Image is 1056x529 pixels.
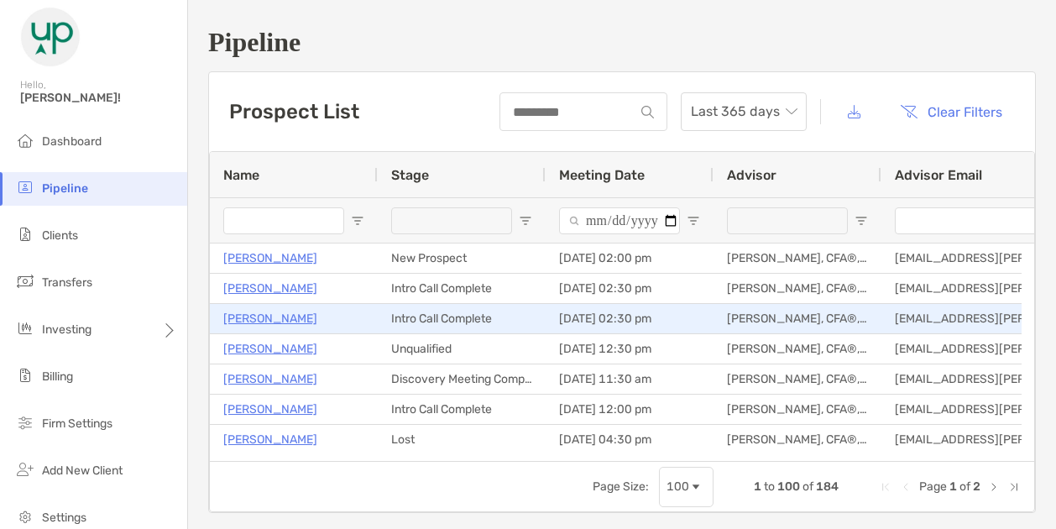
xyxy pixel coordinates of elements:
[754,479,761,494] span: 1
[42,134,102,149] span: Dashboard
[42,416,112,431] span: Firm Settings
[42,275,92,290] span: Transfers
[351,214,364,228] button: Open Filter Menu
[727,167,776,183] span: Advisor
[714,364,881,394] div: [PERSON_NAME], CFA®, CDFA®
[15,506,35,526] img: settings icon
[559,207,680,234] input: Meeting Date Filter Input
[15,224,35,244] img: clients icon
[802,479,813,494] span: of
[378,274,546,303] div: Intro Call Complete
[895,167,982,183] span: Advisor Email
[949,479,957,494] span: 1
[223,338,317,359] a: [PERSON_NAME]
[15,318,35,338] img: investing icon
[1007,480,1021,494] div: Last Page
[223,429,317,450] a: [PERSON_NAME]
[42,181,88,196] span: Pipeline
[593,479,649,494] div: Page Size:
[223,308,317,329] a: [PERSON_NAME]
[887,93,1015,130] button: Clear Filters
[42,464,123,478] span: Add New Client
[208,27,1036,58] h1: Pipeline
[15,412,35,432] img: firm-settings icon
[546,304,714,333] div: [DATE] 02:30 pm
[641,106,654,118] img: input icon
[15,271,35,291] img: transfers icon
[714,395,881,424] div: [PERSON_NAME], CFA®, CDFA®
[816,479,839,494] span: 184
[959,479,970,494] span: of
[546,425,714,454] div: [DATE] 04:30 pm
[919,479,947,494] span: Page
[229,100,359,123] h3: Prospect List
[223,369,317,390] a: [PERSON_NAME]
[714,244,881,273] div: [PERSON_NAME], CFA®, CDFA®
[223,278,317,299] a: [PERSON_NAME]
[714,334,881,364] div: [PERSON_NAME], CFA®, CDFA®
[879,480,892,494] div: First Page
[15,130,35,150] img: dashboard icon
[687,214,700,228] button: Open Filter Menu
[714,304,881,333] div: [PERSON_NAME], CFA®, CDFA®
[691,93,797,130] span: Last 365 days
[378,425,546,454] div: Lost
[659,467,714,507] div: Page Size
[764,479,775,494] span: to
[714,425,881,454] div: [PERSON_NAME], CFA®, CDFA®
[987,480,1001,494] div: Next Page
[20,7,81,67] img: Zoe Logo
[378,244,546,273] div: New Prospect
[223,248,317,269] a: [PERSON_NAME]
[391,167,429,183] span: Stage
[42,511,86,525] span: Settings
[546,364,714,394] div: [DATE] 11:30 am
[42,369,73,384] span: Billing
[546,274,714,303] div: [DATE] 02:30 pm
[223,167,259,183] span: Name
[777,479,800,494] span: 100
[973,479,980,494] span: 2
[15,177,35,197] img: pipeline icon
[378,304,546,333] div: Intro Call Complete
[15,459,35,479] img: add_new_client icon
[855,214,868,228] button: Open Filter Menu
[546,244,714,273] div: [DATE] 02:00 pm
[378,334,546,364] div: Unqualified
[223,399,317,420] a: [PERSON_NAME]
[546,334,714,364] div: [DATE] 12:30 pm
[667,479,689,494] div: 100
[42,322,91,337] span: Investing
[42,228,78,243] span: Clients
[519,214,532,228] button: Open Filter Menu
[559,167,645,183] span: Meeting Date
[20,91,177,105] span: [PERSON_NAME]!
[378,364,546,394] div: Discovery Meeting Complete
[546,395,714,424] div: [DATE] 12:00 pm
[378,395,546,424] div: Intro Call Complete
[899,480,912,494] div: Previous Page
[223,207,344,234] input: Name Filter Input
[15,365,35,385] img: billing icon
[714,274,881,303] div: [PERSON_NAME], CFA®, CDFA®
